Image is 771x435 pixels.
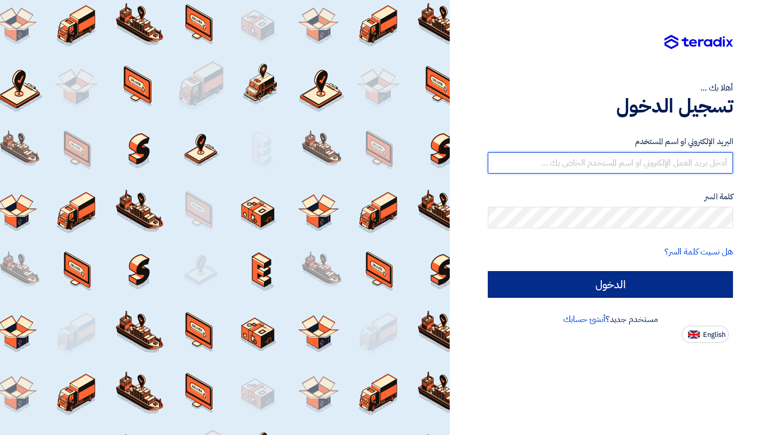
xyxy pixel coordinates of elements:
[488,136,733,148] label: البريد الإلكتروني او اسم المستخدم
[488,191,733,203] label: كلمة السر
[688,331,700,339] img: en-US.png
[488,271,733,298] input: الدخول
[488,81,733,94] div: أهلا بك ...
[664,245,733,258] a: هل نسيت كلمة السر؟
[488,313,733,326] div: مستخدم جديد؟
[682,326,729,343] button: English
[703,331,725,339] span: English
[488,94,733,118] h1: تسجيل الدخول
[664,35,733,50] img: Teradix logo
[563,313,606,326] a: أنشئ حسابك
[488,152,733,174] input: أدخل بريد العمل الإلكتروني او اسم المستخدم الخاص بك ...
